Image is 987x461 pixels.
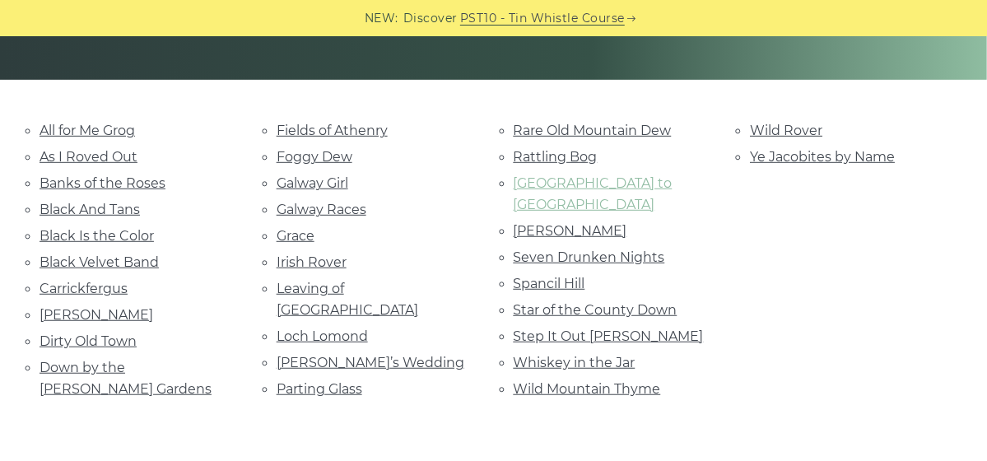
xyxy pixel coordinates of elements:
[514,302,677,318] a: Star of the County Down
[40,307,153,323] a: [PERSON_NAME]
[750,123,822,138] a: Wild Rover
[277,281,418,318] a: Leaving of [GEOGRAPHIC_DATA]
[40,202,140,217] a: Black And Tans
[514,175,673,212] a: [GEOGRAPHIC_DATA] to [GEOGRAPHIC_DATA]
[277,123,388,138] a: Fields of Athenry
[40,228,154,244] a: Black Is the Color
[403,9,458,28] span: Discover
[514,381,661,397] a: Wild Mountain Thyme
[40,333,137,349] a: Dirty Old Town
[750,149,895,165] a: Ye Jacobites by Name
[40,123,135,138] a: All for Me Grog
[40,254,159,270] a: Black Velvet Band
[40,149,137,165] a: As I Roved Out
[514,328,704,344] a: Step It Out [PERSON_NAME]
[365,9,398,28] span: NEW:
[514,249,665,265] a: Seven Drunken Nights
[277,254,347,270] a: Irish Rover
[514,355,635,370] a: Whiskey in the Jar
[514,149,598,165] a: Rattling Bog
[277,175,348,191] a: Galway Girl
[40,175,165,191] a: Banks of the Roses
[40,281,128,296] a: Carrickfergus
[277,202,366,217] a: Galway Races
[277,228,314,244] a: Grace
[277,149,352,165] a: Foggy Dew
[460,9,625,28] a: PST10 - Tin Whistle Course
[277,381,362,397] a: Parting Glass
[277,328,368,344] a: Loch Lomond
[514,276,585,291] a: Spancil Hill
[40,360,212,397] a: Down by the [PERSON_NAME] Gardens
[277,355,464,370] a: [PERSON_NAME]’s Wedding
[514,223,627,239] a: [PERSON_NAME]
[514,123,672,138] a: Rare Old Mountain Dew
